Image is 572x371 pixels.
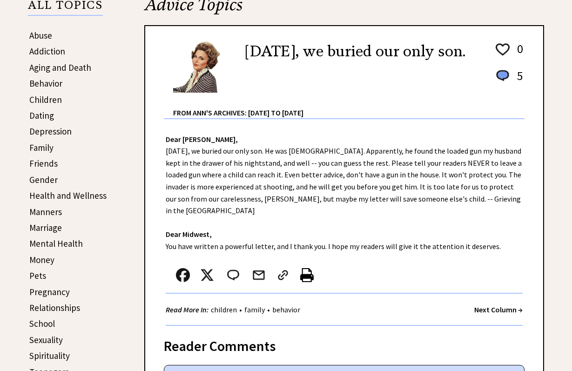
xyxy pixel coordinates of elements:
img: facebook.png [176,268,190,282]
img: mail.png [252,268,266,282]
a: Pregnancy [29,286,70,297]
td: 5 [512,68,524,93]
div: [DATE], we buried our only son. He was [DEMOGRAPHIC_DATA]. Apparently, he found the loaded gun my... [145,119,543,326]
a: Family [29,142,54,153]
a: Behavior [29,78,62,89]
strong: Read More In: [166,305,209,314]
strong: Dear [PERSON_NAME], [166,135,238,144]
td: 0 [512,41,524,67]
div: • • [166,304,303,316]
a: Addiction [29,46,65,57]
img: Ann6%20v2%20small.png [173,40,231,93]
a: Spirituality [29,350,70,361]
a: Children [29,94,62,105]
div: Reader Comments [164,336,525,351]
a: Gender [29,174,58,185]
strong: Dear Midwest, [166,229,212,239]
a: Next Column → [474,305,523,314]
img: x_small.png [200,268,214,282]
a: School [29,318,55,329]
a: Abuse [29,30,52,41]
a: Pets [29,270,46,281]
a: Mental Health [29,238,83,249]
a: Relationships [29,302,80,313]
a: Aging and Death [29,62,91,73]
a: children [209,305,239,314]
img: link_02.png [276,268,290,282]
div: From Ann's Archives: [DATE] to [DATE] [173,94,525,118]
a: Health and Wellness [29,190,107,201]
a: Depression [29,126,72,137]
a: Money [29,254,54,265]
a: Friends [29,158,58,169]
a: behavior [270,305,303,314]
img: message_round%202.png [225,268,241,282]
h2: [DATE], we buried our only son. [245,40,465,62]
a: Marriage [29,222,62,233]
img: printer%20icon.png [300,268,314,282]
img: heart_outline%201.png [494,41,511,58]
a: family [242,305,267,314]
img: message_round%201.png [494,68,511,83]
a: Manners [29,206,62,217]
a: Dating [29,110,54,121]
a: Sexuality [29,334,63,345]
